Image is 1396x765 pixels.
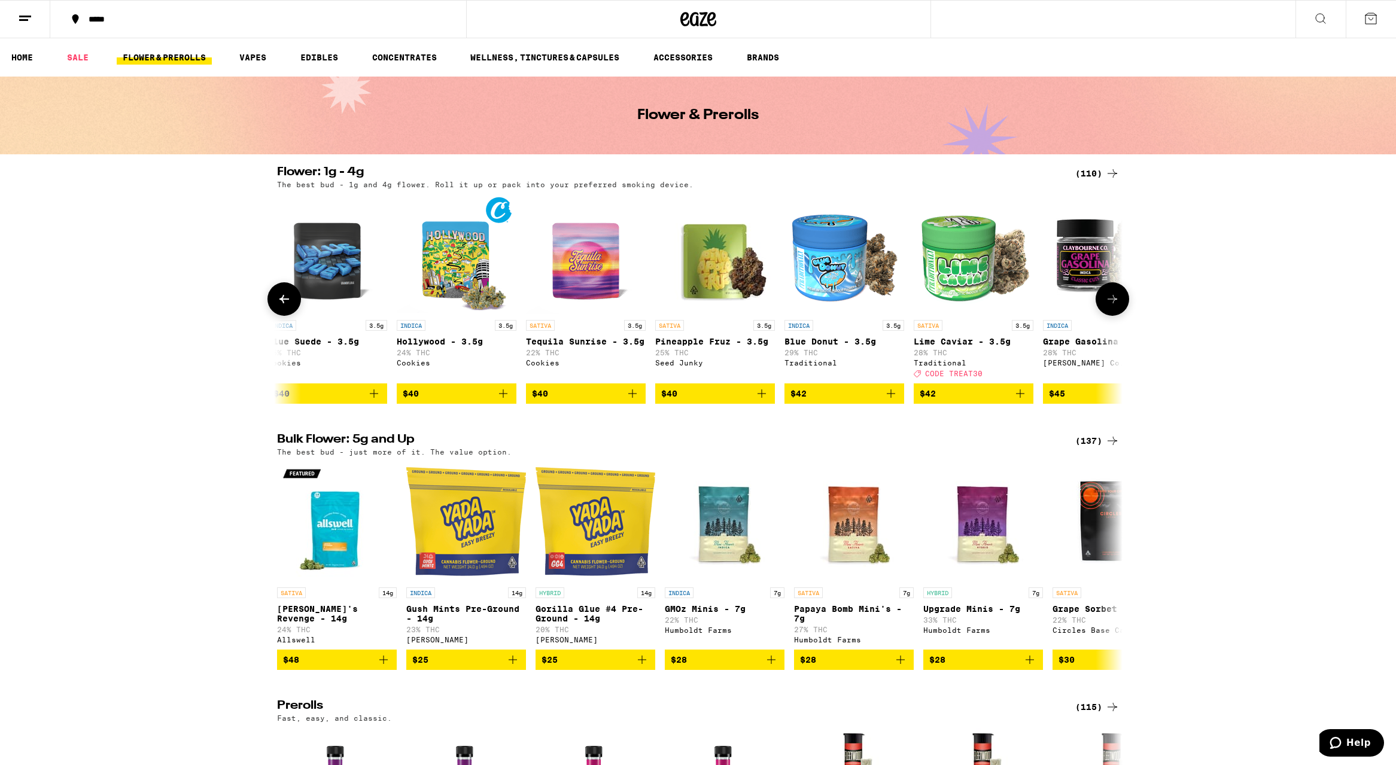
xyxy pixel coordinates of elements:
a: BRANDS [741,50,785,65]
a: VAPES [233,50,272,65]
p: Grape Gasolina - 3.5g [1043,337,1163,346]
a: Open page for Gorilla Glue #4 Pre-Ground - 14g from Yada Yada [536,462,655,650]
a: Open page for GMOz Minis - 7g from Humboldt Farms [665,462,784,650]
p: GMOz Minis - 7g [665,604,784,614]
iframe: Opens a widget where you can find more information [1319,729,1384,759]
p: 25% THC [655,349,775,356]
span: $30 [1059,655,1075,665]
a: SALE [61,50,95,65]
span: $45 [1049,389,1065,398]
p: Hollywood - 3.5g [397,337,516,346]
img: Traditional - Lime Caviar - 3.5g [914,194,1033,314]
a: Open page for Grape Sorbet - 7g from Circles Base Camp [1053,462,1172,650]
p: 28% THC [1043,349,1163,356]
h2: Flower: 1g - 4g [277,166,1061,181]
p: 3.5g [495,320,516,331]
p: SATIVA [914,320,942,331]
p: SATIVA [277,587,306,598]
img: Seed Junky - Pineapple Fruz - 3.5g [655,194,775,314]
p: Blue Suede - 3.5g [267,337,387,346]
p: 3.5g [366,320,387,331]
p: 22% THC [665,616,784,624]
span: CODE TREAT30 [925,370,983,377]
p: INDICA [397,320,425,331]
div: Cookies [267,359,387,367]
div: Humboldt Farms [923,626,1043,634]
p: 27% THC [794,626,914,633]
button: Add to bag [1053,650,1172,670]
a: (115) [1075,700,1120,714]
span: $40 [661,389,677,398]
p: INDICA [1043,320,1072,331]
span: $48 [283,655,299,665]
p: 3.5g [883,320,904,331]
a: Open page for Jack's Revenge - 14g from Allswell [277,462,397,650]
button: Add to bag [784,383,904,404]
span: $25 [542,655,558,665]
a: Open page for Hollywood - 3.5g from Cookies [397,194,516,383]
a: CONCENTRATES [366,50,443,65]
p: Blue Donut - 3.5g [784,337,904,346]
p: INDICA [665,587,694,598]
a: Open page for Upgrade Minis - 7g from Humboldt Farms [923,462,1043,650]
p: 29% THC [784,349,904,356]
button: Add to bag [665,650,784,670]
img: Humboldt Farms - GMOz Minis - 7g [665,462,784,581]
span: $40 [403,389,419,398]
button: Add to bag [267,383,387,404]
p: The best bud - 1g and 4g flower. Roll it up or pack into your preferred smoking device. [277,181,694,188]
p: 7g [770,587,784,598]
a: EDIBLES [294,50,344,65]
p: INDICA [406,587,435,598]
p: 20% THC [536,626,655,633]
a: Open page for Lime Caviar - 3.5g from Traditional [914,194,1033,383]
button: Add to bag [794,650,914,670]
p: 3.5g [753,320,775,331]
button: Add to bag [397,383,516,404]
p: SATIVA [655,320,684,331]
span: $42 [920,389,936,398]
p: SATIVA [794,587,823,598]
img: Claybourne Co. - Grape Gasolina - 3.5g [1043,194,1163,314]
img: Cookies - Tequila Sunrise - 3.5g [526,194,646,314]
a: FLOWER & PREROLLS [117,50,212,65]
p: Grape Sorbet - 7g [1053,604,1172,614]
p: HYBRID [923,587,952,598]
p: Papaya Bomb Mini's - 7g [794,604,914,623]
h2: Prerolls [277,700,1061,714]
p: The best bud - just more of it. The value option. [277,448,512,456]
a: Open page for Gush Mints Pre-Ground - 14g from Yada Yada [406,462,526,650]
p: 3.5g [624,320,646,331]
span: $25 [412,655,428,665]
a: Open page for Blue Suede - 3.5g from Cookies [267,194,387,383]
p: INDICA [784,320,813,331]
p: Pineapple Fruz - 3.5g [655,337,775,346]
p: SATIVA [526,320,555,331]
p: 7g [899,587,914,598]
span: $42 [790,389,807,398]
p: 3.5g [1012,320,1033,331]
a: Open page for Papaya Bomb Mini's - 7g from Humboldt Farms [794,462,914,650]
img: Yada Yada - Gorilla Glue #4 Pre-Ground - 14g [536,462,655,581]
button: Add to bag [1043,383,1163,404]
p: 14g [379,587,397,598]
img: Humboldt Farms - Papaya Bomb Mini's - 7g [794,462,914,581]
p: 24% THC [397,349,516,356]
span: $40 [273,389,290,398]
p: 7g [1029,587,1043,598]
a: HOME [5,50,39,65]
button: Add to bag [536,650,655,670]
a: Open page for Tequila Sunrise - 3.5g from Cookies [526,194,646,383]
p: Gush Mints Pre-Ground - 14g [406,604,526,623]
a: (110) [1075,166,1120,181]
img: Circles Base Camp - Grape Sorbet - 7g [1053,462,1172,581]
h2: Bulk Flower: 5g and Up [277,434,1061,448]
img: Cookies - Hollywood - 3.5g [397,194,516,314]
p: 24% THC [277,626,397,633]
a: Open page for Pineapple Fruz - 3.5g from Seed Junky [655,194,775,383]
span: $28 [671,655,687,665]
div: [PERSON_NAME] Co. [1043,359,1163,367]
p: 14g [508,587,526,598]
